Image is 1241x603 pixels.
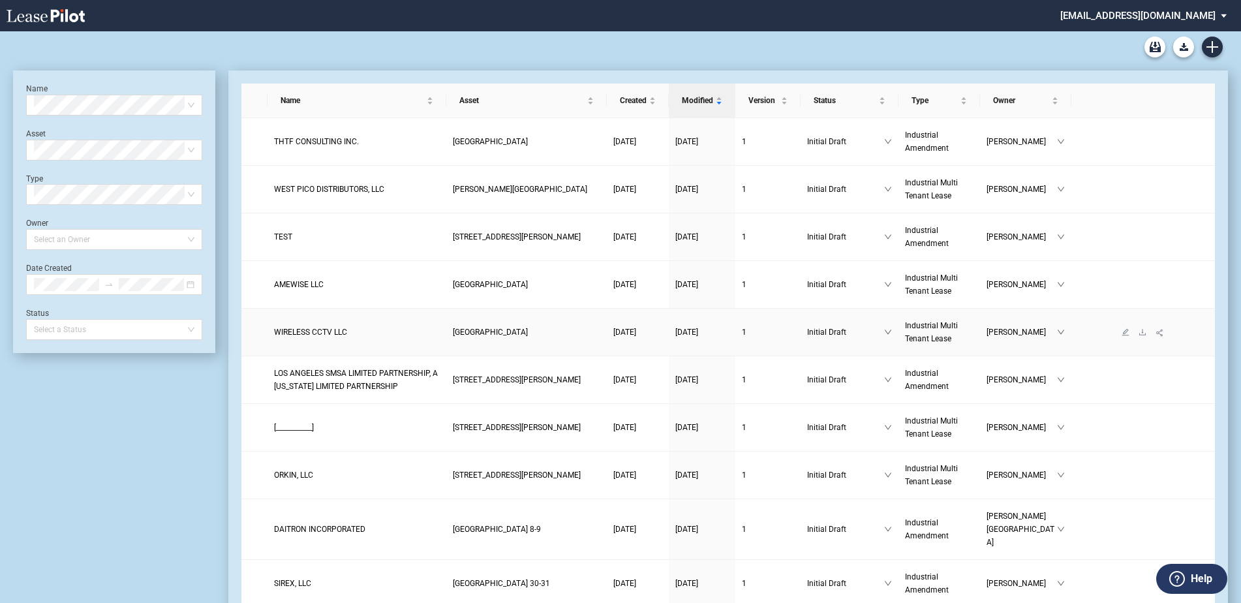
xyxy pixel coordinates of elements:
span: Name [281,94,424,107]
span: Industrial Multi Tenant Lease [905,178,958,200]
a: 1 [742,577,794,590]
label: Owner [26,219,48,228]
span: down [1057,525,1065,533]
span: Industrial Multi Tenant Lease [905,321,958,343]
span: 1 [742,185,746,194]
span: Created [620,94,647,107]
span: down [884,138,892,146]
span: [DATE] [613,328,636,337]
span: Wilsonville Business Center Buildings 8-9 [453,525,541,534]
a: 1 [742,373,794,386]
span: down [884,580,892,587]
span: 790 East Harrison Street [453,375,581,384]
a: LOS ANGELES SMSA LIMITED PARTNERSHIP, A [US_STATE] LIMITED PARTNERSHIP [274,367,440,393]
a: 1 [742,523,794,536]
a: WIRELESS CCTV LLC [274,326,440,339]
span: Type [912,94,958,107]
a: [DATE] [675,230,729,243]
span: [DATE] [613,280,636,289]
a: [DATE] [675,577,729,590]
span: Industrial Amendment [905,226,949,248]
span: Industrial Amendment [905,369,949,391]
span: [DATE] [675,375,698,384]
span: SIREX, LLC [274,579,311,588]
a: [DATE] [613,183,662,196]
span: 268 & 270 Lawrence Avenue [453,471,581,480]
span: Industrial Multi Tenant Lease [905,416,958,439]
a: [PERSON_NAME][GEOGRAPHIC_DATA] [453,183,600,196]
a: [STREET_ADDRESS][PERSON_NAME] [453,469,600,482]
a: [DATE] [613,577,662,590]
span: TEST [274,232,292,241]
a: Industrial Amendment [905,516,973,542]
th: Owner [980,84,1071,118]
span: [___________] [274,423,314,432]
span: down [884,424,892,431]
button: Help [1156,564,1227,594]
a: Industrial Multi Tenant Lease [905,319,973,345]
span: [DATE] [675,471,698,480]
span: Ontario Pacific Business Center [453,280,528,289]
a: THTF CONSULTING INC. [274,135,440,148]
a: [DATE] [613,373,662,386]
span: down [884,185,892,193]
a: [STREET_ADDRESS][PERSON_NAME] [453,373,600,386]
span: [DATE] [613,375,636,384]
span: Status [814,94,876,107]
a: Industrial Multi Tenant Lease [905,414,973,441]
a: Archive [1144,37,1165,57]
label: Name [26,84,48,93]
a: Industrial Amendment [905,367,973,393]
a: Industrial Amendment [905,570,973,596]
span: down [1057,424,1065,431]
span: THTF CONSULTING INC. [274,137,359,146]
span: edit [1122,328,1129,336]
span: Initial Draft [807,135,884,148]
span: down [884,525,892,533]
a: [DATE] [613,469,662,482]
a: [DATE] [675,135,729,148]
span: [PERSON_NAME] [987,373,1057,386]
a: SIREX, LLC [274,577,440,590]
label: Status [26,309,49,318]
span: [DATE] [675,525,698,534]
span: download [1139,328,1146,336]
span: Asset [459,94,585,107]
span: [DATE] [675,579,698,588]
a: Industrial Multi Tenant Lease [905,271,973,298]
a: 1 [742,326,794,339]
span: [DATE] [675,232,698,241]
md-menu: Download Blank Form List [1169,37,1198,57]
span: Industrial Multi Tenant Lease [905,273,958,296]
span: Initial Draft [807,183,884,196]
span: Initial Draft [807,230,884,243]
a: [GEOGRAPHIC_DATA] [453,326,600,339]
span: down [884,233,892,241]
span: Owner [993,94,1049,107]
span: down [1057,376,1065,384]
span: down [884,471,892,479]
span: 100 Anderson Avenue [453,423,581,432]
th: Asset [446,84,607,118]
label: Type [26,174,43,183]
a: ORKIN, LLC [274,469,440,482]
a: [DATE] [613,326,662,339]
span: Vernon Business Park [453,185,587,194]
span: Initial Draft [807,469,884,482]
span: Initial Draft [807,278,884,291]
span: Initial Draft [807,373,884,386]
span: [DATE] [613,423,636,432]
span: down [1057,281,1065,288]
a: 1 [742,135,794,148]
a: [GEOGRAPHIC_DATA] [453,278,600,291]
span: [DATE] [613,232,636,241]
span: LOS ANGELES SMSA LIMITED PARTNERSHIP, A CALIFORNIA LIMITED PARTNERSHIP [274,369,438,391]
span: Industrial Amendment [905,518,949,540]
a: [GEOGRAPHIC_DATA] 8-9 [453,523,600,536]
span: 1 [742,232,746,241]
a: 1 [742,230,794,243]
button: Download Blank Form [1173,37,1194,57]
span: 1 [742,471,746,480]
span: [DATE] [675,137,698,146]
span: Version [748,94,778,107]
